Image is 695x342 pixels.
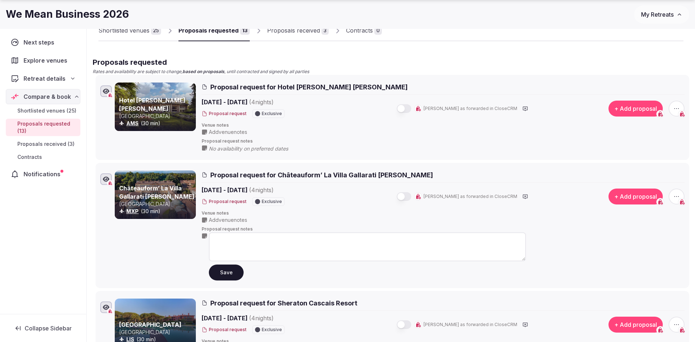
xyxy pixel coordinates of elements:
a: Shortlisted venues25 [98,20,161,41]
button: + Add proposal [608,101,663,117]
span: Proposals received (3) [17,140,75,148]
span: [PERSON_NAME] as forwarded in CloseCRM [424,106,517,112]
span: No availability on preferred dates [209,145,303,152]
h2: Proposals requested [93,57,689,67]
div: (30 min) [119,208,194,215]
a: Proposals received3 [267,20,329,41]
button: Save [209,265,244,280]
span: ( 4 night s ) [249,186,274,194]
span: Proposal request notes [202,226,685,232]
div: Shortlisted venues [98,26,149,35]
span: ( 4 night s ) [249,98,274,106]
span: Add venue notes [209,128,247,136]
a: Proposals received (3) [6,139,80,149]
span: Contracts [17,153,42,161]
a: AMS [126,120,139,126]
button: Proposal request [202,111,247,117]
span: Explore venues [24,56,70,65]
button: Proposal request [202,327,247,333]
span: [PERSON_NAME] as forwarded in CloseCRM [424,322,517,328]
p: [GEOGRAPHIC_DATA] [119,329,194,336]
span: Next steps [24,38,57,47]
span: [DATE] - [DATE] [202,314,329,322]
span: Venue notes [202,122,685,128]
button: MXP [126,208,139,215]
span: My Retreats [641,11,674,18]
span: Collapse Sidebar [25,325,72,332]
a: Shortlisted venues (25) [6,106,80,116]
span: [DATE] - [DATE] [202,98,329,106]
span: Exclusive [262,328,282,332]
a: Contracts [6,152,80,162]
span: Proposal request for Châteauform’ La Villa Gallarati [PERSON_NAME] [210,170,433,180]
button: + Add proposal [608,189,663,204]
button: Collapse Sidebar [6,320,80,336]
p: [GEOGRAPHIC_DATA] [119,200,194,208]
a: Next steps [6,35,80,50]
span: Proposal request for Sheraton Cascais Resort [210,299,357,308]
div: 3 [321,26,329,35]
h1: We Mean Business 2026 [6,7,129,21]
div: Proposals received [267,26,320,35]
a: [GEOGRAPHIC_DATA] [119,321,181,328]
button: + Add proposal [608,317,663,333]
button: Proposal request [202,199,247,205]
a: Notifications [6,166,80,182]
span: Exclusive [262,111,282,116]
div: 25 [151,26,161,35]
span: [PERSON_NAME] as forwarded in CloseCRM [424,194,517,200]
span: Shortlisted venues (25) [17,107,76,114]
span: [DATE] - [DATE] [202,186,329,194]
div: Proposals requested [178,26,239,35]
a: Explore venues [6,53,80,68]
p: Rates and availability are subject to change, , until contracted and signed by all parties [93,69,689,75]
span: Add venue notes [209,216,247,224]
strong: based on proposals [182,69,224,74]
span: Proposal request notes [202,138,685,144]
a: Proposals requested (13) [6,119,80,136]
span: Compare & book [24,92,71,101]
p: [GEOGRAPHIC_DATA] [119,113,194,120]
a: Hotel [PERSON_NAME] [PERSON_NAME] [119,97,185,112]
span: Proposals requested (13) [17,120,77,135]
a: Contracts0 [346,20,382,41]
span: Proposal request for Hotel [PERSON_NAME] [PERSON_NAME] [210,83,408,92]
span: Exclusive [262,199,282,204]
a: Châteauform’ La Villa Gallarati [PERSON_NAME] [119,185,194,200]
span: Retreat details [24,74,66,83]
button: My Retreats [634,5,689,24]
span: Venue notes [202,210,685,216]
span: Notifications [24,170,63,178]
a: Proposals requested13 [178,20,250,41]
button: AMS [126,120,139,127]
div: 0 [374,26,382,35]
a: MXP [126,208,139,214]
div: (30 min) [119,120,194,127]
div: Contracts [346,26,373,35]
span: ( 4 night s ) [249,314,274,322]
div: 13 [240,26,250,35]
